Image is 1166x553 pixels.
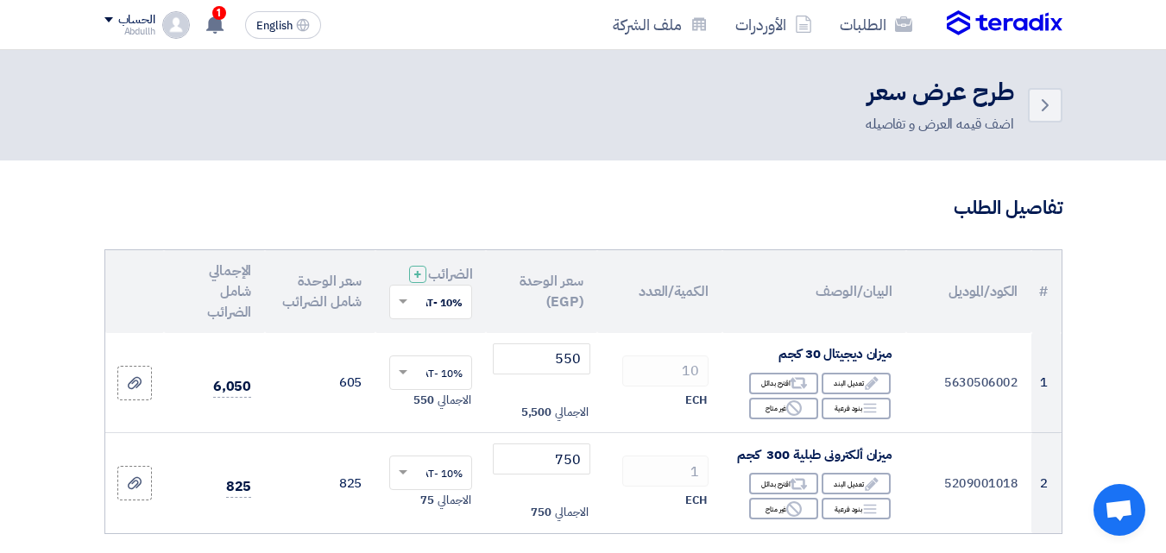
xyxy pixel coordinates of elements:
[778,344,892,363] span: ميزان ديجيتال 30 كجم
[599,4,722,45] a: ملف الشركة
[531,504,551,521] span: 750
[438,392,470,409] span: الاجمالي
[265,250,375,333] th: سعر الوحدة شامل الضرائب
[749,398,818,419] div: غير متاح
[413,392,434,409] span: 550
[826,4,926,45] a: الطلبات
[164,250,265,333] th: الإجمالي شامل الضرائب
[375,250,486,333] th: الضرائب
[749,498,818,519] div: غير متاح
[1031,433,1061,533] td: 2
[685,392,707,409] span: ECH
[722,4,826,45] a: الأوردرات
[521,404,552,421] span: 5,500
[226,476,252,498] span: 825
[212,6,226,20] span: 1
[256,20,293,32] span: English
[389,355,472,390] ng-select: VAT
[265,333,375,433] td: 605
[906,250,1031,333] th: الكود/الموديل
[722,250,906,333] th: البيان/الوصف
[622,355,709,386] input: RFQ_STEP1.ITEMS.2.AMOUNT_TITLE
[486,250,596,333] th: سعر الوحدة (EGP)
[906,333,1031,433] td: 5630506002
[947,10,1062,36] img: Teradix logo
[118,13,155,28] div: الحساب
[265,433,375,533] td: 825
[822,373,891,394] div: تعديل البند
[389,456,472,490] ng-select: VAT
[1031,333,1061,433] td: 1
[104,195,1062,222] h3: تفاصيل الطلب
[413,264,422,285] span: +
[822,398,891,419] div: بنود فرعية
[866,76,1014,110] h2: طرح عرض سعر
[1094,484,1145,536] div: Open chat
[1031,250,1061,333] th: #
[213,376,252,398] span: 6,050
[866,114,1014,135] div: اضف قيمه العرض و تفاصيله
[162,11,190,39] img: profile_test.png
[622,456,709,487] input: RFQ_STEP1.ITEMS.2.AMOUNT_TITLE
[749,373,818,394] div: اقترح بدائل
[555,504,588,521] span: الاجمالي
[822,473,891,494] div: تعديل البند
[104,27,155,36] div: Abdullh
[737,445,892,464] span: ميزان ألكترونى طبلية 300 كجم
[245,11,321,39] button: English
[597,250,722,333] th: الكمية/العدد
[493,343,589,374] input: أدخل سعر الوحدة
[438,492,470,509] span: الاجمالي
[906,433,1031,533] td: 5209001018
[749,473,818,494] div: اقترح بدائل
[493,443,589,474] input: أدخل سعر الوحدة
[685,492,707,509] span: ECH
[822,498,891,519] div: بنود فرعية
[555,404,588,421] span: الاجمالي
[420,492,434,509] span: 75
